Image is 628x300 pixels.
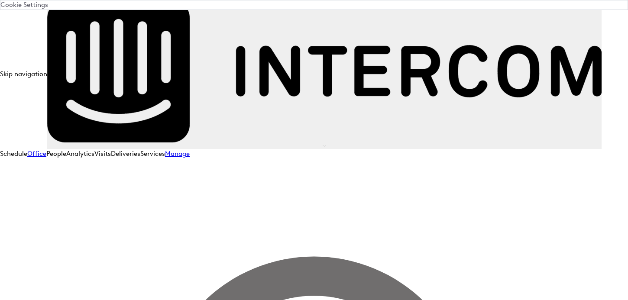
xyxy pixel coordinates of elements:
a: Services [140,150,165,158]
a: Visits [94,150,111,158]
a: Deliveries [111,150,140,158]
a: People [46,150,66,158]
a: Analytics [66,150,94,158]
a: Manage [165,150,190,158]
a: Office [27,150,46,158]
